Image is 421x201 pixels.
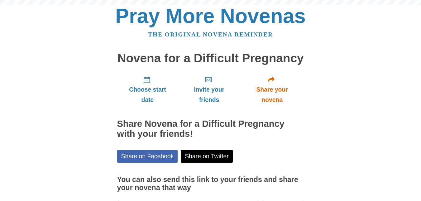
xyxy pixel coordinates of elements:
[117,52,304,65] h1: Novena for a Difficult Pregnancy
[117,71,178,108] a: Choose start date
[240,71,304,108] a: Share your novena
[181,150,233,163] a: Share on Twitter
[117,119,304,139] h2: Share Novena for a Difficult Pregnancy with your friends!
[123,84,172,105] span: Choose start date
[178,71,240,108] a: Invite your friends
[117,150,178,163] a: Share on Facebook
[117,176,304,192] h3: You can also send this link to your friends and share your novena that way
[246,84,298,105] span: Share your novena
[148,31,273,38] a: The original novena reminder
[115,4,306,27] a: Pray More Novenas
[184,84,234,105] span: Invite your friends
